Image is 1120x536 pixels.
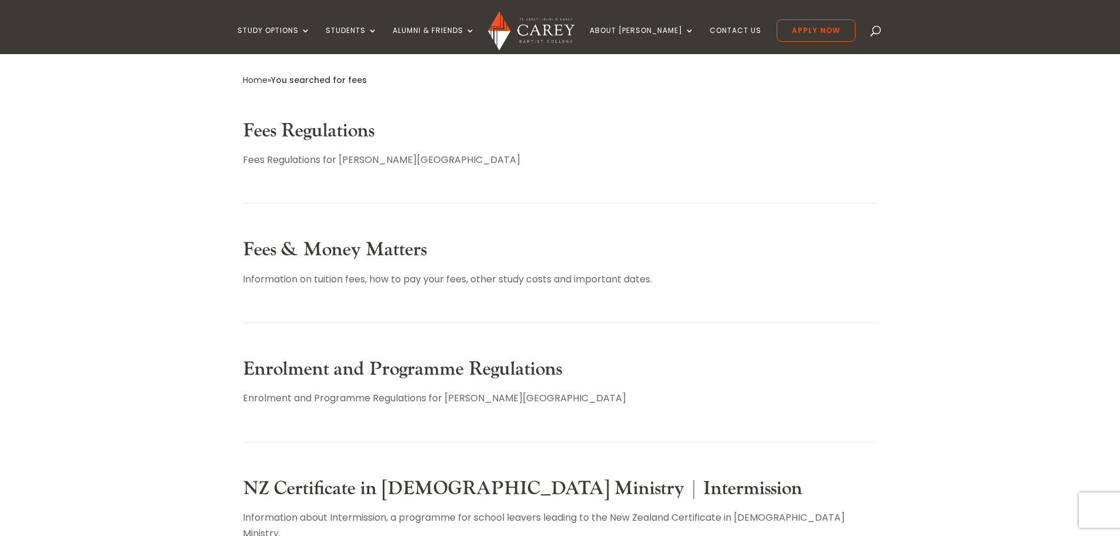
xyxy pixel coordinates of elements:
a: Apply Now [777,19,855,42]
a: Study Options [238,26,310,54]
p: Enrolment and Programme Regulations for [PERSON_NAME][GEOGRAPHIC_DATA] [243,390,878,406]
a: About [PERSON_NAME] [590,26,694,54]
span: You searched for fees [271,74,367,86]
img: Carey Baptist College [488,11,574,51]
span: » [243,74,367,86]
p: Information on tuition fees, how to pay your fees, other study costs and important dates. [243,271,878,287]
a: Contact Us [710,26,761,54]
a: Home [243,74,268,86]
a: NZ Certificate in [DEMOGRAPHIC_DATA] Ministry | Intermission [243,477,803,501]
a: Students [326,26,377,54]
p: Fees Regulations for [PERSON_NAME][GEOGRAPHIC_DATA] [243,152,878,168]
a: Fees & Money Matters [243,238,427,262]
a: Enrolment and Programme Regulations [243,357,562,381]
a: Fees Regulations [243,119,375,143]
a: Alumni & Friends [393,26,475,54]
